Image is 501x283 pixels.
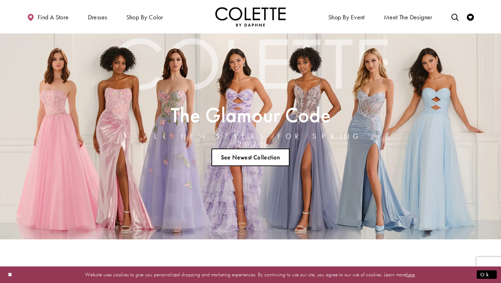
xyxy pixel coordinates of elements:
[51,270,450,279] p: Website uses cookies to give you personalized shopping and marketing experiences. By continuing t...
[88,14,107,21] span: Dresses
[126,14,163,21] span: Shop by color
[477,270,497,279] button: Submit Dialog
[326,7,367,26] span: Shop By Event
[86,7,109,26] span: Dresses
[211,149,290,166] a: See Newest Collection The Glamour Code ALL NEW STYLES FOR SPRING 2026
[215,7,286,26] a: Visit Home Page
[450,7,460,26] a: Toggle search
[4,269,16,281] button: Close Dialog
[38,14,69,21] span: Find a store
[382,7,434,26] a: Meet the designer
[25,7,70,26] a: Find a store
[328,14,365,21] span: Shop By Event
[465,7,476,26] a: Check Wishlist
[138,105,363,125] h2: The Glamour Code
[384,14,432,21] span: Meet the designer
[136,146,365,169] ul: Slider Links
[406,271,415,278] a: here
[138,132,363,148] h4: ALL NEW STYLES FOR SPRING 2026
[125,7,165,26] span: Shop by color
[215,7,286,26] img: Colette by Daphne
